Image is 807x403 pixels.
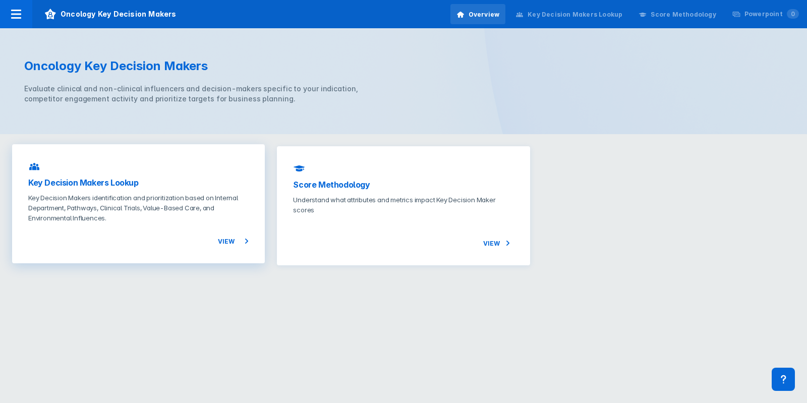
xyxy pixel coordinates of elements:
[277,146,530,265] a: Score MethodologyUnderstand what attributes and metrics impact Key Decision Maker scoresView
[483,237,514,249] span: View
[509,4,628,24] a: Key Decision Makers Lookup
[744,10,799,19] div: Powerpoint
[24,59,391,74] h1: Oncology Key Decision Makers
[293,195,513,215] p: Understand what attributes and metrics impact Key Decision Maker scores
[787,9,799,19] span: 0
[28,177,249,189] h3: Key Decision Makers Lookup
[632,4,722,24] a: Score Methodology
[772,368,795,391] div: Contact Support
[469,10,500,19] div: Overview
[293,179,513,191] h3: Score Methodology
[24,84,391,104] div: Evaluate clinical and non-clinical influencers and decision-makers specific to your indication, c...
[450,4,506,24] a: Overview
[528,10,622,19] div: Key Decision Makers Lookup
[651,10,716,19] div: Score Methodology
[28,193,249,223] p: Key Decision Makers identification and prioritization based on Internal Department, Pathways, Cli...
[218,235,249,247] span: View
[12,144,265,263] a: Key Decision Makers LookupKey Decision Makers identification and prioritization based on Internal...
